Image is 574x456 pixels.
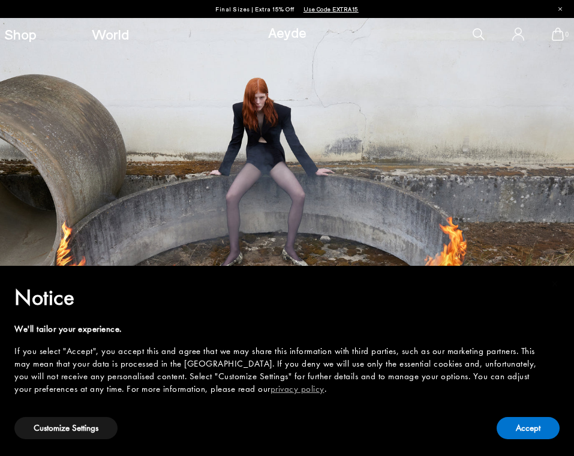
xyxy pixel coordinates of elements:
[303,5,359,13] span: Navigate to /collections/ss25-final-sizes
[551,274,559,293] span: ×
[14,323,540,335] div: We'll tailor your experience.
[92,27,129,41] a: World
[271,383,324,395] a: privacy policy
[268,23,306,41] a: Aeyde
[14,345,540,395] div: If you select "Accept", you accept this and agree that we may share this information with third p...
[564,31,570,38] span: 0
[215,3,359,15] p: Final Sizes | Extra 15% Off
[14,417,118,439] button: Customize Settings
[4,27,37,41] a: Shop
[540,269,569,298] button: Close this notice
[14,282,540,313] h2: Notice
[552,28,564,41] a: 0
[497,417,560,439] button: Accept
